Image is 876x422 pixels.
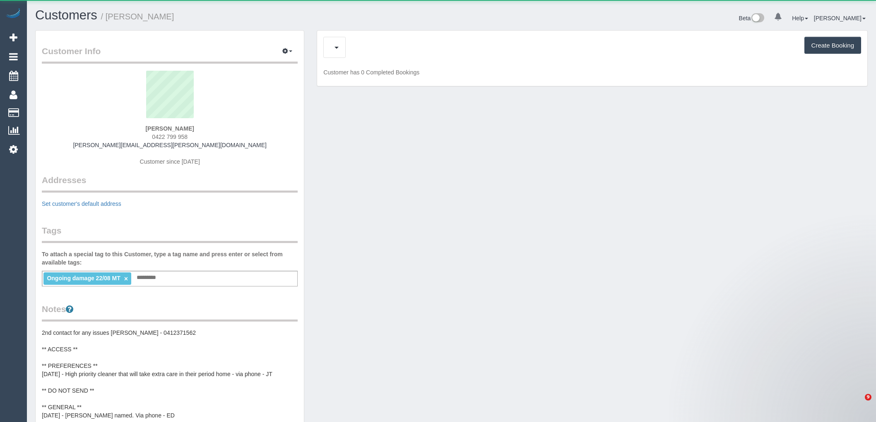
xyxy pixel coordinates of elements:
label: To attach a special tag to this Customer, type a tag name and press enter or select from availabl... [42,250,298,267]
a: Help [792,15,808,21]
a: [PERSON_NAME][EMAIL_ADDRESS][PERSON_NAME][DOMAIN_NAME] [73,142,267,148]
a: Beta [739,15,765,21]
p: Customer has 0 Completed Bookings [323,68,861,76]
a: × [124,275,128,282]
a: Set customer's default address [42,200,121,207]
a: Customers [35,8,97,22]
span: Customer since [DATE] [140,158,200,165]
span: 0422 799 958 [152,134,188,140]
legend: Customer Info [42,45,298,64]
a: [PERSON_NAME] [814,15,866,21]
legend: Notes [42,303,298,322]
legend: Tags [42,224,298,243]
span: 9 [865,394,871,401]
strong: [PERSON_NAME] [145,125,194,132]
img: Automaid Logo [5,8,22,20]
small: / [PERSON_NAME] [101,12,174,21]
iframe: Intercom live chat [848,394,868,414]
span: Ongoing damage 22/08 MT [47,275,120,281]
button: Create Booking [804,37,861,54]
img: New interface [751,13,764,24]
